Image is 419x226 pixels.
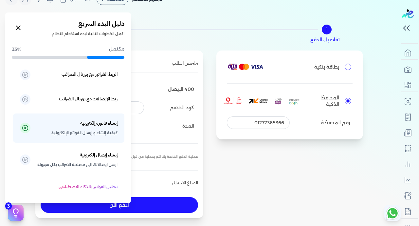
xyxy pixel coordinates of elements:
h5: ملخص الطلب [172,60,198,67]
p: تفاصيل الدفع [310,36,339,44]
p: مكتمل [24,45,124,53]
h5: ربط الإيصالات مع بورتال الضرائب [59,95,118,103]
input: ادخل رقم المحفظة الالكترونية [227,116,290,129]
h5: تحليل الفواتير بالذكاء الاصطناعي [59,183,118,191]
span: 33% [12,46,22,53]
p: رقم المحفظة [292,119,350,126]
p: المدة [182,122,194,131]
h5: إنشاء إيصال إلكترونية [80,151,118,159]
img: logo [402,9,414,18]
span: ارسل ايصالاتك الي مصلحة الضرائب بكل سهولة [37,160,118,169]
img: wallets [224,91,303,111]
div: 1 [322,25,332,34]
span: كيفية إنشاء و إرسال الفواتير الإلكترونية [51,129,118,137]
p: بطاقة بنكية [268,64,339,70]
h5: إنشاء فاتورة إلكترونية [80,119,118,128]
button: 3 [8,205,24,221]
p: المحافظ الذكية [308,94,339,108]
p: 400 الإيصال [168,85,194,94]
button: ادفع الأن [41,197,198,213]
img: visaCard [228,64,263,70]
h5: المبلغ الاجمالي [172,179,198,187]
span: اكمل الخطوات التالية لبدء استخدام النظام [52,31,124,37]
span: 3 [5,202,12,210]
p: كود الخصم [170,104,194,112]
h5: الربط الفواتير مع بورتال الضرائب [62,70,118,79]
input: المحافظ الذكيةwallets [345,98,351,104]
h2: دليل البدء السريع [52,19,124,28]
input: بطاقة بنكيةvisaCard [345,64,351,70]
